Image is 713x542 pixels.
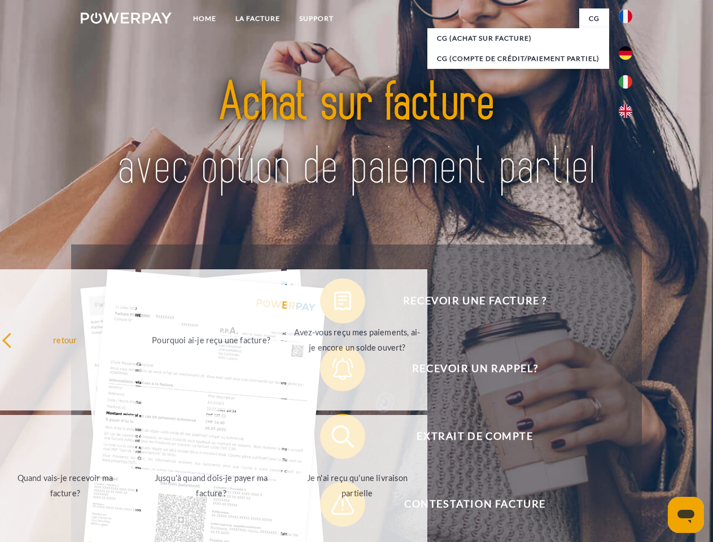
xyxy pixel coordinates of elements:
[668,497,704,533] iframe: Bouton de lancement de la fenêtre de messagerie
[320,278,614,324] button: Recevoir une facture ?
[320,346,614,391] button: Recevoir un rappel?
[183,8,226,29] a: Home
[290,8,343,29] a: Support
[2,332,129,347] div: retour
[336,346,613,391] span: Recevoir un rappel?
[81,12,172,24] img: logo-powerpay-white.svg
[336,278,613,324] span: Recevoir une facture ?
[427,28,609,49] a: CG (achat sur facture)
[619,104,632,118] img: en
[579,8,609,29] a: CG
[619,46,632,60] img: de
[320,482,614,527] button: Contestation Facture
[287,269,427,410] a: Avez-vous reçu mes paiements, ai-je encore un solde ouvert?
[2,470,129,501] div: Quand vais-je recevoir ma facture?
[336,414,613,459] span: Extrait de compte
[336,482,613,527] span: Contestation Facture
[148,470,275,501] div: Jusqu'à quand dois-je payer ma facture?
[427,49,609,69] a: CG (Compte de crédit/paiement partiel)
[294,470,421,501] div: Je n'ai reçu qu'une livraison partielle
[619,75,632,89] img: it
[226,8,290,29] a: LA FACTURE
[619,10,632,23] img: fr
[148,332,275,347] div: Pourquoi ai-je reçu une facture?
[108,54,605,216] img: title-powerpay_fr.svg
[294,325,421,355] div: Avez-vous reçu mes paiements, ai-je encore un solde ouvert?
[320,414,614,459] button: Extrait de compte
